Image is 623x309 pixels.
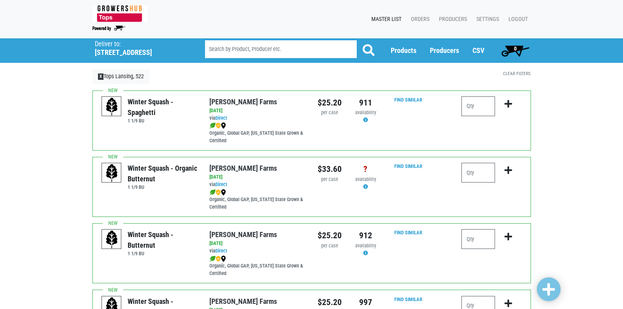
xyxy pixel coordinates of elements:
[209,189,216,196] img: leaf-e5c59151409436ccce96b2ca1b28e03c.png
[128,118,198,124] h6: 1 1/9 BU
[209,240,305,247] div: [DATE]
[209,122,216,129] img: leaf-e5c59151409436ccce96b2ca1b28e03c.png
[354,96,378,109] div: 911
[209,164,277,172] a: [PERSON_NAME] Farms
[503,71,531,76] a: Clear Filters
[391,46,416,55] a: Products
[354,229,378,242] div: 912
[102,163,122,183] img: placeholder-variety-43d6402dacf2d531de610a020419775a.svg
[355,109,376,115] span: availability
[430,46,459,55] a: Producers
[102,97,122,117] img: placeholder-variety-43d6402dacf2d531de610a020419775a.svg
[318,242,342,250] div: per case
[472,46,484,55] a: CSV
[318,229,342,242] div: $25.20
[354,163,378,175] div: ?
[209,297,277,305] a: [PERSON_NAME] Farms
[209,247,305,255] div: via
[433,12,470,27] a: Producers
[318,296,342,309] div: $25.20
[209,107,305,115] div: [DATE]
[394,97,422,103] a: Find Similar
[209,98,277,106] a: [PERSON_NAME] Farms
[355,176,376,182] span: availability
[128,184,198,190] h6: 1 1/9 BU
[365,12,405,27] a: Master List
[92,69,150,84] a: XTops Lansing, 522
[216,122,221,129] img: safety-e55c860ca8c00a9c171001a62a92dabd.png
[498,43,533,58] a: 0
[318,176,342,183] div: per case
[215,248,227,254] a: Direct
[394,163,422,169] a: Find Similar
[461,96,495,116] input: Qty
[95,38,191,57] span: Tops Lansing, 522 (2300 N Triphammer Rd #522, Ithaca, NY 14850, USA)
[215,115,227,121] a: Direct
[216,189,221,196] img: safety-e55c860ca8c00a9c171001a62a92dabd.png
[209,230,277,239] a: [PERSON_NAME] Farms
[128,229,198,251] div: Winter Squash - Butternut
[394,230,422,236] a: Find Similar
[216,256,221,262] img: safety-e55c860ca8c00a9c171001a62a92dabd.png
[128,96,198,118] div: Winter Squash - Spaghetti
[205,40,357,58] input: Search by Product, Producer etc.
[209,173,305,181] div: [DATE]
[221,122,226,129] img: map_marker-0e94453035b3232a4d21701695807de9.png
[92,5,147,22] img: 279edf242af8f9d49a69d9d2afa010fb.png
[128,251,198,256] h6: 1 1/9 BU
[318,109,342,117] div: per case
[209,115,305,122] div: via
[209,256,216,262] img: leaf-e5c59151409436ccce96b2ca1b28e03c.png
[215,181,227,187] a: Direct
[461,229,495,249] input: Qty
[209,188,305,211] div: Organic, Global GAP, [US_STATE] State Grown & Certified
[394,296,422,302] a: Find Similar
[95,48,185,57] h5: [STREET_ADDRESS]
[221,256,226,262] img: map_marker-0e94453035b3232a4d21701695807de9.png
[221,189,226,196] img: map_marker-0e94453035b3232a4d21701695807de9.png
[405,12,433,27] a: Orders
[92,26,125,31] img: Powered by Big Wheelbarrow
[461,163,495,183] input: Qty
[355,243,376,249] span: availability
[128,163,198,184] div: Winter Squash - Organic Butternut
[98,73,104,80] span: X
[318,163,342,175] div: $33.60
[502,12,531,27] a: Logout
[318,96,342,109] div: $25.20
[514,45,517,52] span: 0
[209,122,305,145] div: Organic, Global GAP, [US_STATE] State Grown & Certified
[95,40,185,48] p: Deliver to:
[470,12,502,27] a: Settings
[209,181,305,188] div: via
[102,230,122,249] img: placeholder-variety-43d6402dacf2d531de610a020419775a.svg
[354,296,378,309] div: 997
[209,255,305,277] div: Organic, Global GAP, [US_STATE] State Grown & Certified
